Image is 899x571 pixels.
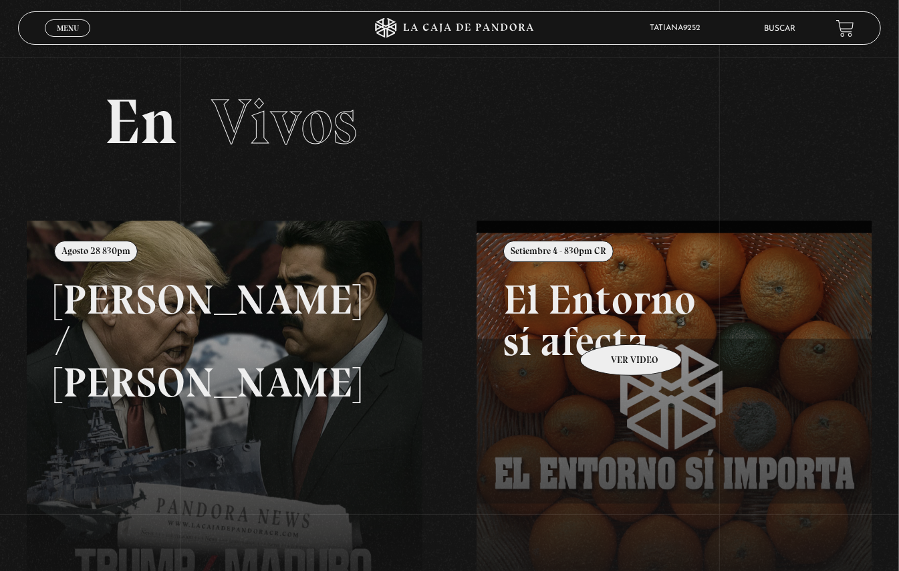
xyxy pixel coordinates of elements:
[211,84,357,160] span: Vivos
[765,25,796,33] a: Buscar
[836,19,854,37] a: View your shopping cart
[104,90,795,154] h2: En
[52,35,84,45] span: Cerrar
[57,24,79,32] span: Menu
[643,24,714,32] span: tatiana9252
